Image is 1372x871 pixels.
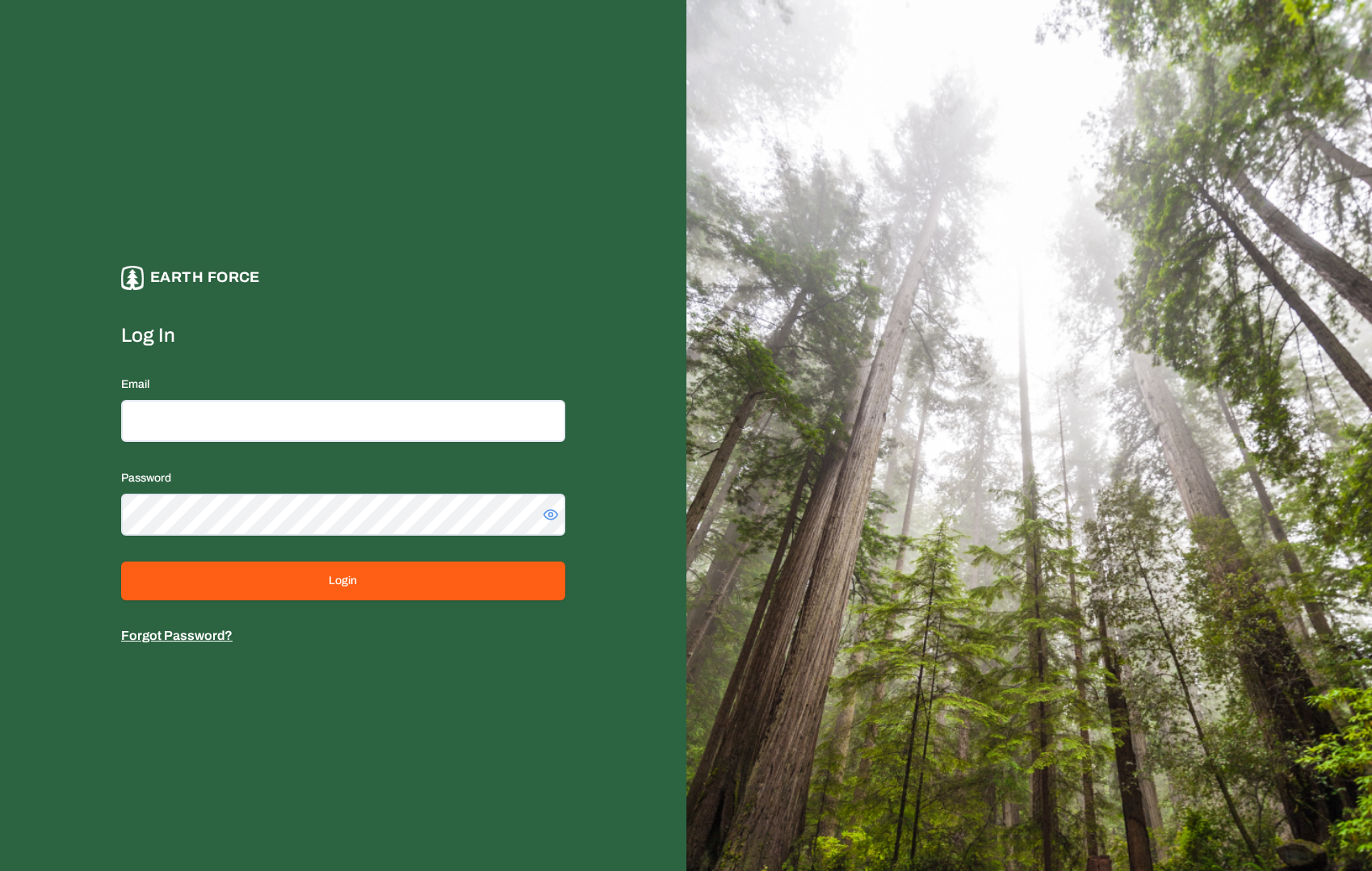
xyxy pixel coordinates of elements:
[121,322,565,348] label: Log In
[121,472,171,484] label: Password
[121,626,565,646] p: Forgot Password?
[150,266,260,289] p: Earth force
[121,378,149,390] label: Email
[121,266,144,289] img: earthforce-logo-white-uG4MPadI.svg
[121,562,565,600] button: Login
